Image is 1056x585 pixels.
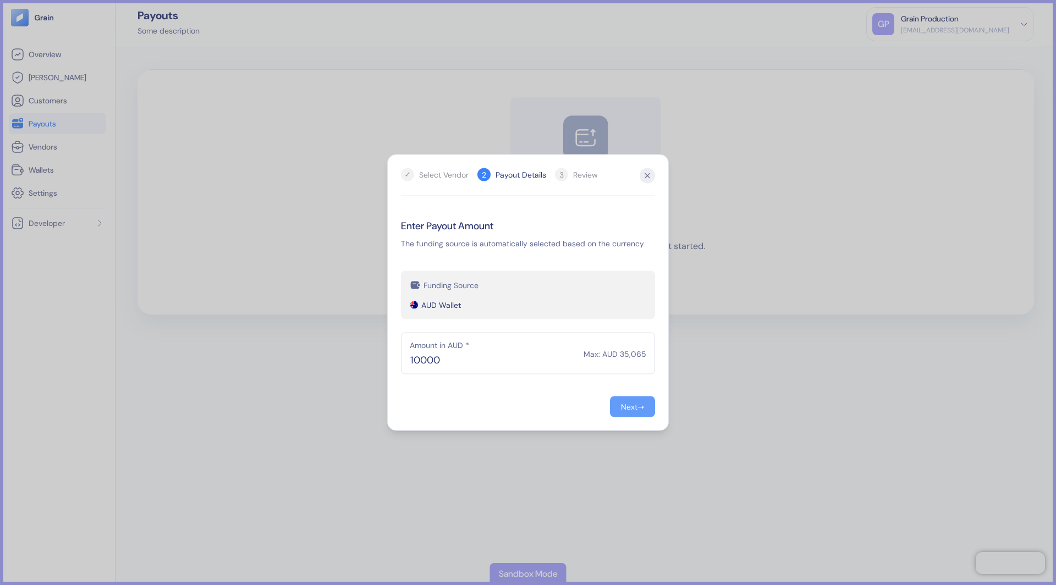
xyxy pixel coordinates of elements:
[419,169,469,180] div: Select Vendor
[424,280,479,291] span: Funding Source
[401,333,655,374] input: Enter Amount
[401,238,644,249] span: The funding source is automatically selected based on the currency
[584,349,646,360] span: Max: AUD 35,065
[401,168,414,181] div: ✓
[573,169,598,180] div: Review
[637,401,644,412] span: →
[621,403,637,411] div: Next
[555,168,568,181] div: 3
[421,300,461,311] span: AUD Wallet
[401,218,493,234] span: Enter Payout Amount
[477,168,491,181] div: 2
[610,396,655,417] button: Next→
[496,169,546,180] div: Payout Details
